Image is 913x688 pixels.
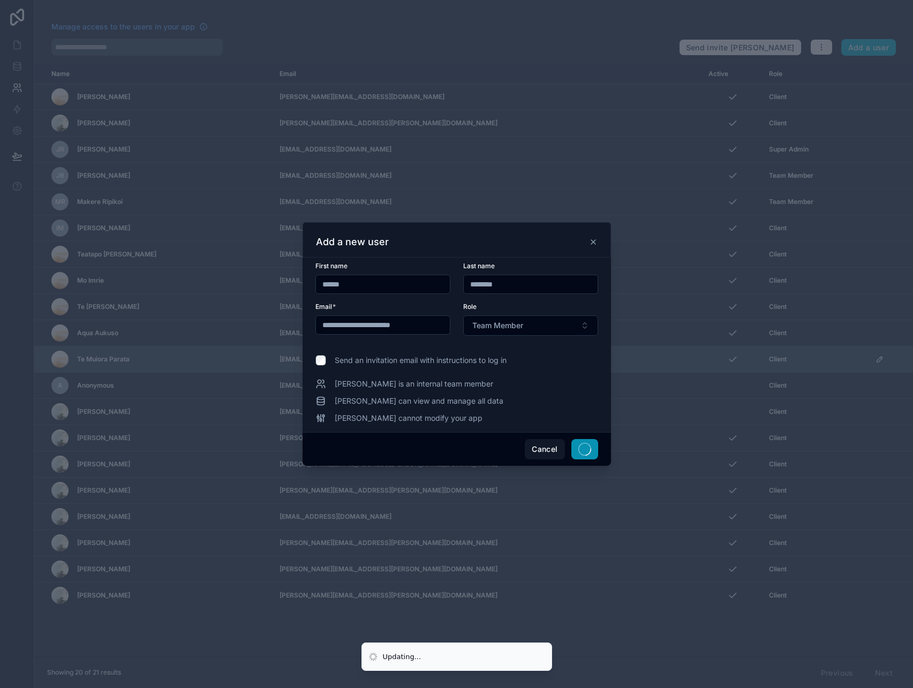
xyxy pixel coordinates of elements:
[463,303,477,311] span: Role
[383,652,421,662] div: Updating...
[463,262,495,270] span: Last name
[335,355,507,366] span: Send an invitation email with instructions to log in
[525,439,564,459] button: Cancel
[472,320,523,331] span: Team Member
[335,396,503,406] span: [PERSON_NAME] can view and manage all data
[335,413,482,424] span: [PERSON_NAME] cannot modify your app
[315,303,332,311] span: Email
[316,236,389,248] h3: Add a new user
[335,379,493,389] span: [PERSON_NAME] is an internal team member
[315,355,326,366] input: Send an invitation email with instructions to log in
[463,315,598,336] button: Select Button
[315,262,348,270] span: First name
